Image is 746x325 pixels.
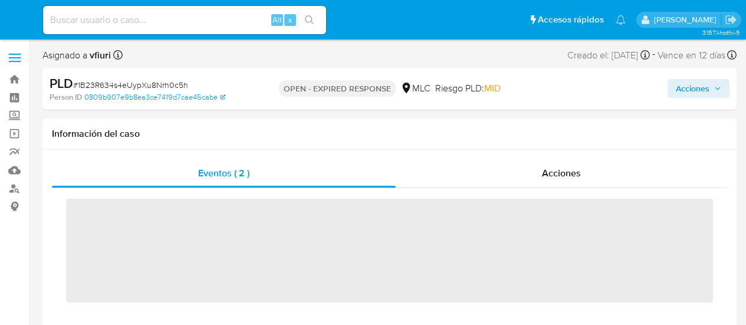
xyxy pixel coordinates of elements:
[668,79,729,98] button: Acciones
[658,49,725,62] span: Vence en 12 días
[725,14,737,26] a: Salir
[542,166,581,180] span: Acciones
[288,14,292,25] span: s
[279,80,396,97] p: OPEN - EXPIRED RESPONSE
[484,81,501,95] span: MID
[42,49,111,62] span: Asignado a
[400,82,430,95] div: MLC
[43,12,326,28] input: Buscar usuario o caso...
[84,92,225,103] a: 0809b907e9b8ea3ce7419d7cae45cabe
[567,47,650,63] div: Creado el: [DATE]
[87,48,111,62] b: vfiuri
[676,79,709,98] span: Acciones
[652,47,655,63] span: -
[52,128,727,140] h1: Información del caso
[198,166,249,180] span: Eventos ( 2 )
[297,12,321,28] button: search-icon
[66,199,713,303] span: ‌
[272,14,282,25] span: Alt
[435,82,501,95] span: Riesgo PLD:
[50,92,82,103] b: Person ID
[73,79,188,91] span: # 1B23R634s4eUypXu8Nrh0c5h
[654,14,721,25] p: valentina.fiuri@mercadolibre.com
[616,15,626,25] a: Notificaciones
[50,74,73,93] b: PLD
[538,14,604,26] span: Accesos rápidos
